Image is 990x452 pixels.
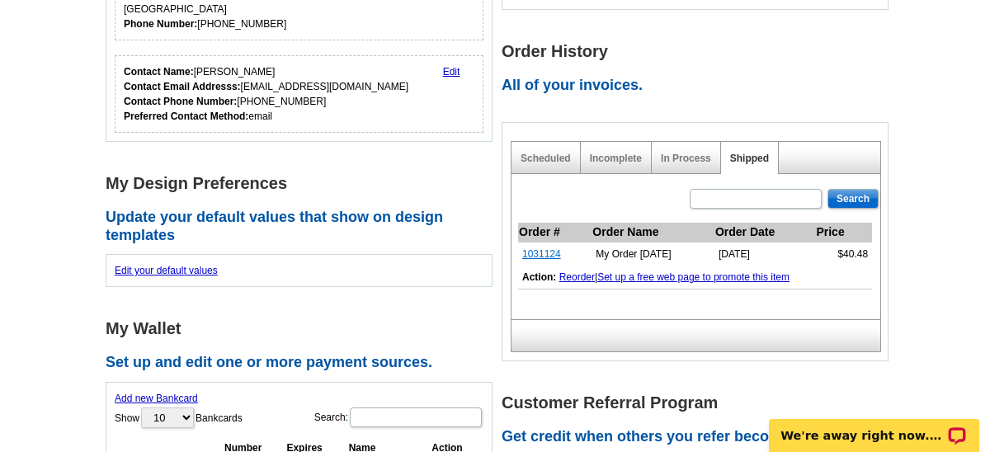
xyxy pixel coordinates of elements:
a: Add new Bankcard [115,393,198,404]
strong: Contact Name: [124,66,194,78]
div: [PERSON_NAME] [EMAIL_ADDRESS][DOMAIN_NAME] [PHONE_NUMBER] email [124,64,408,124]
iframe: LiveChat chat widget [758,400,990,452]
td: | [518,266,872,290]
h1: Order History [502,43,898,60]
h2: All of your invoices. [502,77,898,95]
th: Order Name [592,223,714,242]
a: Scheduled [521,153,571,164]
a: Edit [443,66,460,78]
strong: Contact Phone Number: [124,96,237,107]
a: Incomplete [590,153,642,164]
input: Search [827,189,879,209]
td: [DATE] [714,242,815,266]
a: Reorder [559,271,595,283]
h2: Set up and edit one or more payment sources. [106,354,502,372]
label: Search: [314,406,483,429]
a: Set up a free web page to promote this item [597,271,790,283]
a: In Process [661,153,711,164]
th: Price [815,223,872,242]
div: Who should we contact regarding order issues? [115,55,483,133]
h2: Update your default values that show on design templates [106,209,502,244]
b: Action: [522,271,556,283]
td: My Order [DATE] [592,242,714,266]
h1: My Design Preferences [106,175,502,192]
h1: Customer Referral Program [502,394,898,412]
h2: Get credit when others you refer become customers [502,428,898,446]
strong: Contact Email Addresss: [124,81,241,92]
th: Order # [518,223,592,242]
a: 1031124 [522,248,561,260]
td: $40.48 [815,242,872,266]
strong: Phone Number: [124,18,197,30]
label: Show Bankcards [115,406,243,430]
select: ShowBankcards [141,407,194,428]
a: Edit your default values [115,265,218,276]
strong: Preferred Contact Method: [124,111,248,122]
th: Order Date [714,223,815,242]
h1: My Wallet [106,320,502,337]
a: Shipped [730,153,769,164]
input: Search: [350,407,482,427]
